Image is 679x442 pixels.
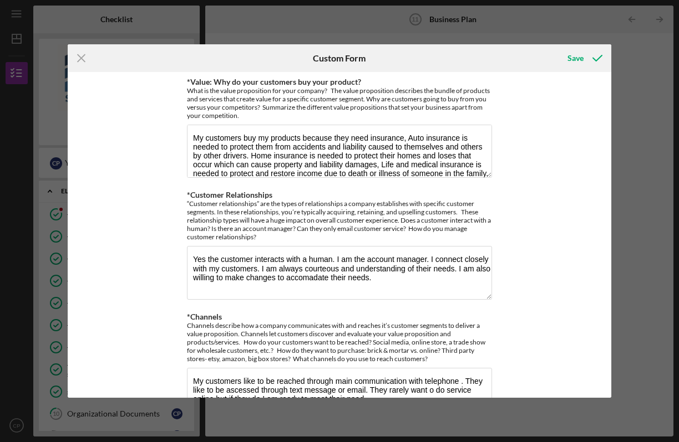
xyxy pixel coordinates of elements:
div: Channels describe how a company communicates with and reaches it’s customer segments to deliver a... [187,321,492,363]
h6: Custom Form [313,53,366,63]
textarea: Yes the customer interacts with a human. I am the account manager. I connect closely with my cust... [187,246,492,299]
button: Save [556,47,611,69]
div: Save [567,47,584,69]
div: “Customer relationships” are the types of relationships a company establishes with specific custo... [187,199,492,241]
label: *Value: Why do your customers buy your product? [187,77,361,86]
label: *Customer Relationships [187,190,272,199]
label: *Channels [187,312,222,321]
div: What is the value proposition for your company? The value proposition describes the bundle of pro... [187,86,492,120]
textarea: My customers buy my products because they need insurance, Auto insurance is needed to protect the... [187,125,492,178]
textarea: My customers like to be reached through main communication with telephone . They like to be asces... [187,368,492,421]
